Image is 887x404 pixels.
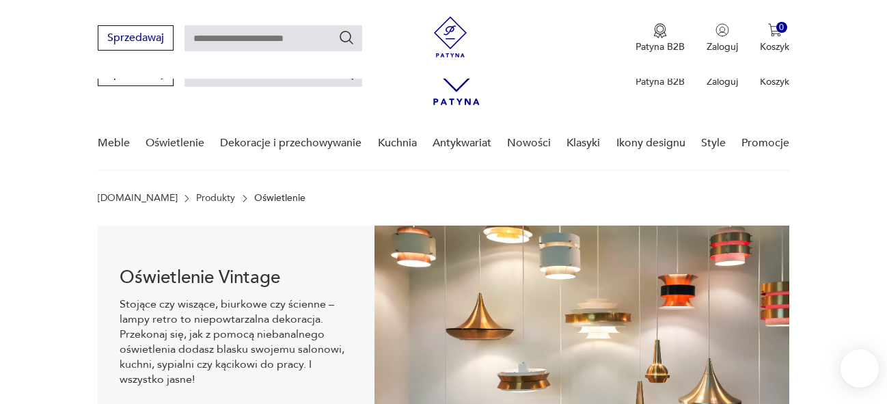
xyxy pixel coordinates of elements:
[430,16,471,57] img: Patyna - sklep z meblami i dekoracjami vintage
[120,269,353,286] h1: Oświetlenie Vintage
[760,75,789,88] p: Koszyk
[98,117,130,170] a: Meble
[146,117,204,170] a: Oświetlenie
[616,117,685,170] a: Ikony designu
[120,297,353,387] p: Stojące czy wiszące, biurkowe czy ścienne – lampy retro to niepowtarzalna dekoracja. Przekonaj si...
[378,117,417,170] a: Kuchnia
[715,23,729,37] img: Ikonka użytkownika
[196,193,235,204] a: Produkty
[841,349,879,388] iframe: Smartsupp widget button
[707,40,738,53] p: Zaloguj
[701,117,726,170] a: Style
[776,22,788,33] div: 0
[707,23,738,53] button: Zaloguj
[741,117,789,170] a: Promocje
[768,23,782,37] img: Ikona koszyka
[636,23,685,53] a: Ikona medaluPatyna B2B
[636,75,685,88] p: Patyna B2B
[760,40,789,53] p: Koszyk
[254,193,305,204] p: Oświetlenie
[98,25,174,51] button: Sprzedawaj
[636,23,685,53] button: Patyna B2B
[636,40,685,53] p: Patyna B2B
[707,75,738,88] p: Zaloguj
[653,23,667,38] img: Ikona medalu
[433,117,491,170] a: Antykwariat
[98,193,178,204] a: [DOMAIN_NAME]
[567,117,600,170] a: Klasyki
[760,23,789,53] button: 0Koszyk
[98,34,174,44] a: Sprzedawaj
[98,70,174,79] a: Sprzedawaj
[507,117,551,170] a: Nowości
[338,29,355,46] button: Szukaj
[220,117,361,170] a: Dekoracje i przechowywanie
